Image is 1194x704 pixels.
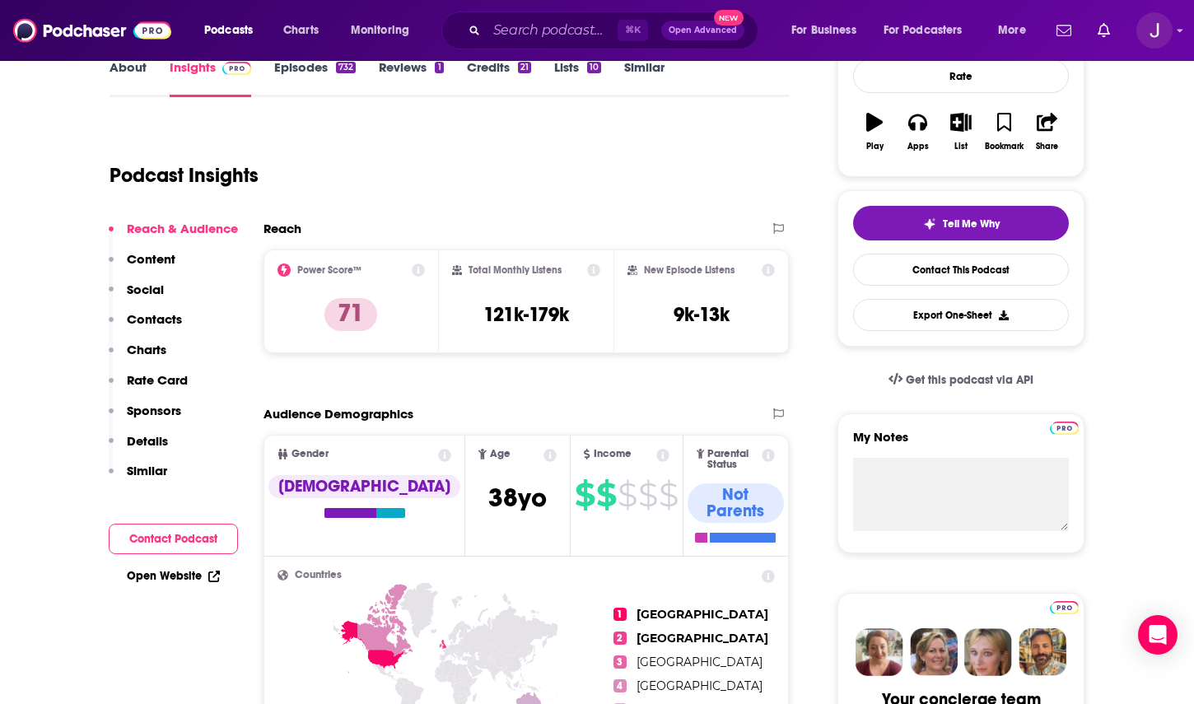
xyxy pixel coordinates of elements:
[986,17,1047,44] button: open menu
[624,59,665,97] a: Similar
[866,142,884,152] div: Play
[896,102,939,161] button: Apps
[943,217,1000,231] span: Tell Me Why
[907,142,929,152] div: Apps
[853,206,1069,240] button: tell me why sparkleTell Me Why
[127,433,168,449] p: Details
[853,299,1069,331] button: Export One-Sheet
[351,19,409,42] span: Monitoring
[127,403,181,418] p: Sponsors
[109,221,238,251] button: Reach & Audience
[873,17,986,44] button: open menu
[127,342,166,357] p: Charts
[109,282,164,312] button: Social
[669,26,737,35] span: Open Advanced
[264,406,413,422] h2: Audience Demographics
[1136,12,1173,49] button: Show profile menu
[906,373,1033,387] span: Get this podcast via API
[274,59,356,97] a: Episodes732
[109,433,168,464] button: Details
[127,251,175,267] p: Content
[659,482,678,508] span: $
[856,628,903,676] img: Sydney Profile
[964,628,1012,676] img: Jules Profile
[982,102,1025,161] button: Bookmark
[853,254,1069,286] a: Contact This Podcast
[688,483,784,523] div: Not Parents
[292,449,329,459] span: Gender
[110,59,147,97] a: About
[853,102,896,161] button: Play
[791,19,856,42] span: For Business
[940,102,982,161] button: List
[923,217,936,231] img: tell me why sparkle
[518,62,531,73] div: 21
[554,59,601,97] a: Lists10
[587,62,601,73] div: 10
[954,142,968,152] div: List
[594,449,632,459] span: Income
[707,449,758,470] span: Parental Status
[170,59,251,97] a: InsightsPodchaser Pro
[596,482,616,508] span: $
[1050,422,1079,435] img: Podchaser Pro
[1050,16,1078,44] a: Show notifications dropdown
[339,17,431,44] button: open menu
[1138,615,1178,655] div: Open Intercom Messenger
[487,17,618,44] input: Search podcasts, credits, & more...
[1091,16,1117,44] a: Show notifications dropdown
[193,17,274,44] button: open menu
[127,221,238,236] p: Reach & Audience
[324,298,377,331] p: 71
[575,482,595,508] span: $
[295,570,342,580] span: Countries
[1050,419,1079,435] a: Pro website
[853,59,1069,93] div: Rate
[109,311,182,342] button: Contacts
[1026,102,1069,161] button: Share
[1036,142,1058,152] div: Share
[273,17,329,44] a: Charts
[714,10,744,26] span: New
[222,62,251,75] img: Podchaser Pro
[613,679,627,692] span: 4
[613,632,627,645] span: 2
[637,631,768,646] span: [GEOGRAPHIC_DATA]
[109,524,238,554] button: Contact Podcast
[264,221,301,236] h2: Reach
[457,12,774,49] div: Search podcasts, credits, & more...
[127,282,164,297] p: Social
[618,20,648,41] span: ⌘ K
[110,163,259,188] h1: Podcast Insights
[1136,12,1173,49] img: User Profile
[109,372,188,403] button: Rate Card
[467,59,531,97] a: Credits21
[109,342,166,372] button: Charts
[127,372,188,388] p: Rate Card
[637,655,763,669] span: [GEOGRAPHIC_DATA]
[1019,628,1066,676] img: Jon Profile
[780,17,877,44] button: open menu
[435,62,443,73] div: 1
[985,142,1024,152] div: Bookmark
[109,403,181,433] button: Sponsors
[613,655,627,669] span: 3
[910,628,958,676] img: Barbara Profile
[853,429,1069,458] label: My Notes
[204,19,253,42] span: Podcasts
[1050,599,1079,614] a: Pro website
[469,264,562,276] h2: Total Monthly Listens
[336,62,356,73] div: 732
[127,569,220,583] a: Open Website
[379,59,443,97] a: Reviews1
[661,21,744,40] button: Open AdvancedNew
[638,482,657,508] span: $
[1050,601,1079,614] img: Podchaser Pro
[488,482,547,514] span: 38 yo
[490,449,511,459] span: Age
[13,15,171,46] img: Podchaser - Follow, Share and Rate Podcasts
[1136,12,1173,49] span: Logged in as josephpapapr
[644,264,735,276] h2: New Episode Listens
[674,302,730,327] h3: 9k-13k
